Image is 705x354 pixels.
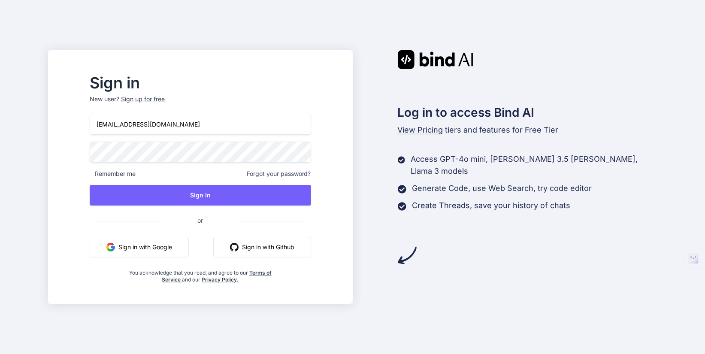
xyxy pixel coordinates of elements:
[163,210,237,231] span: or
[90,169,136,178] span: Remember me
[90,76,311,90] h2: Sign in
[398,246,417,265] img: arrow
[106,243,115,251] img: google
[90,114,311,135] input: Login or Email
[90,185,311,206] button: Sign In
[90,237,189,257] button: Sign in with Google
[202,276,239,283] a: Privacy Policy.
[90,95,311,114] p: New user?
[412,200,571,212] p: Create Threads, save your history of chats
[127,264,274,283] div: You acknowledge that you read, and agree to our and our
[412,182,592,194] p: Generate Code, use Web Search, try code editor
[398,124,657,136] p: tiers and features for Free Tier
[398,50,473,69] img: Bind AI logo
[247,169,311,178] span: Forgot your password?
[398,103,657,121] h2: Log in to access Bind AI
[230,243,239,251] img: github
[213,237,311,257] button: Sign in with Github
[411,153,657,177] p: Access GPT-4o mini, [PERSON_NAME] 3.5 [PERSON_NAME], Llama 3 models
[398,125,443,134] span: View Pricing
[162,269,272,283] a: Terms of Service
[121,95,165,103] div: Sign up for free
